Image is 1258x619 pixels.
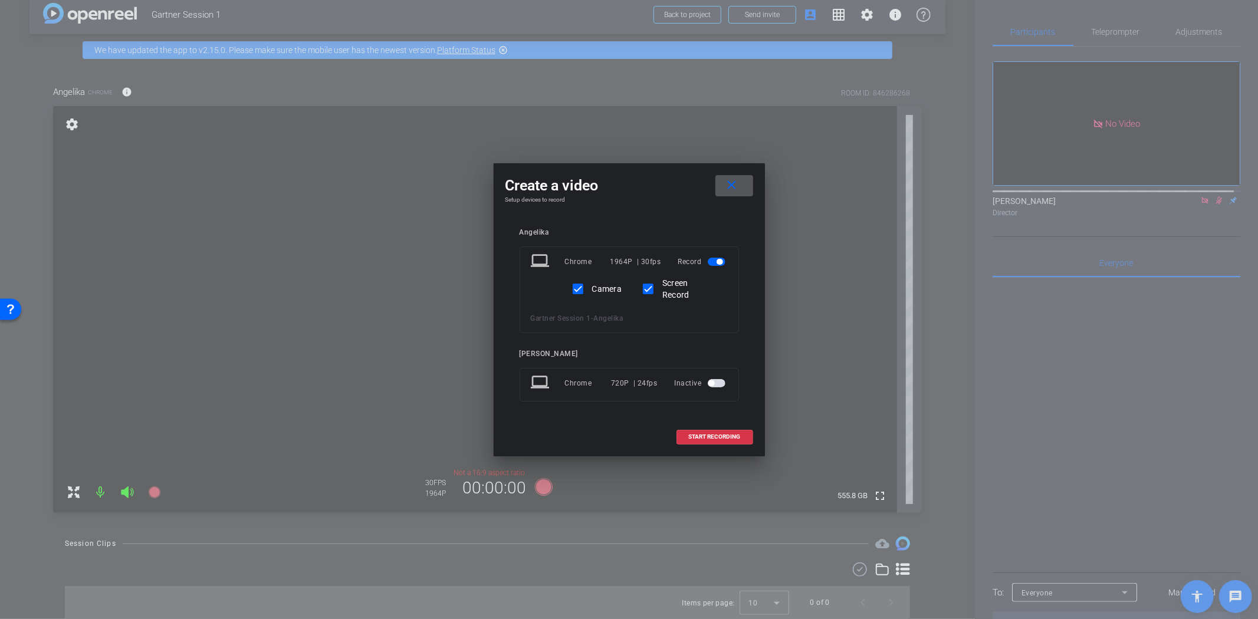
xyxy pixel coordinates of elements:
[591,314,594,322] span: -
[520,228,739,237] div: Angelika
[724,178,739,193] mat-icon: close
[531,373,552,394] mat-icon: laptop
[676,430,753,445] button: START RECORDING
[594,314,623,322] span: Angelika
[660,277,713,301] label: Screen Record
[505,196,753,203] h4: Setup devices to record
[675,373,728,394] div: Inactive
[520,350,739,358] div: [PERSON_NAME]
[565,373,612,394] div: Chrome
[590,283,622,295] label: Camera
[565,251,610,272] div: Chrome
[610,251,661,272] div: 1964P | 30fps
[689,434,741,440] span: START RECORDING
[505,175,753,196] div: Create a video
[531,314,592,322] span: Gartner Session 1
[678,251,728,272] div: Record
[611,373,658,394] div: 720P | 24fps
[531,251,552,272] mat-icon: laptop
